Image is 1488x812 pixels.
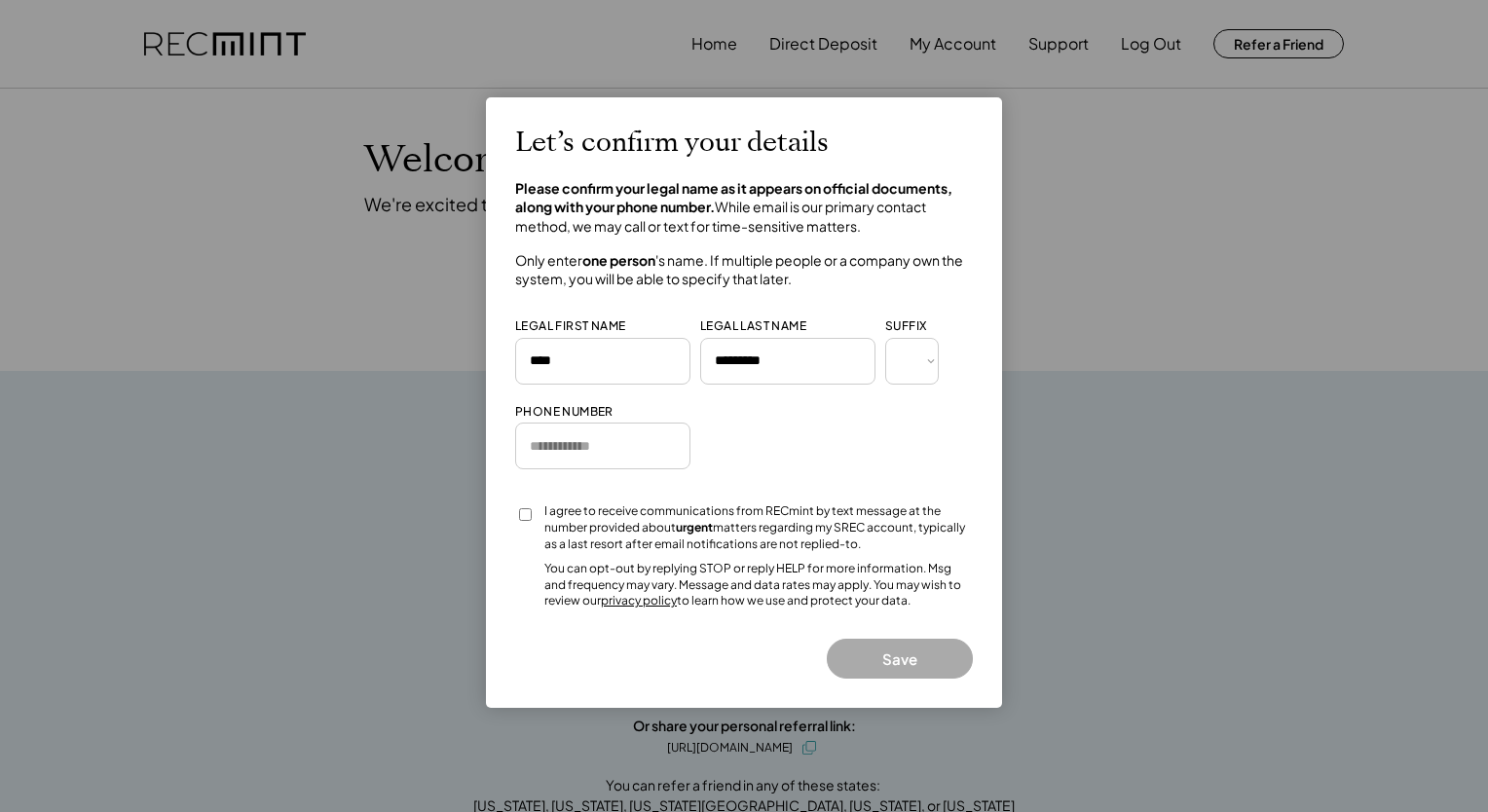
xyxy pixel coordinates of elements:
[544,561,973,609] div: You can opt-out by replying STOP or reply HELP for more information. Msg and frequency may vary. ...
[601,593,677,608] a: privacy policy
[515,127,829,160] h2: Let’s confirm your details
[515,318,625,335] div: LEGAL FIRST NAME
[515,179,954,216] strong: Please confirm your legal name as it appears on official documents, along with your phone number.
[700,318,806,335] div: LEGAL LAST NAME
[885,318,926,335] div: SUFFIX
[544,503,973,552] div: I agree to receive communications from RECmint by text message at the number provided about matte...
[515,251,973,289] h4: Only enter 's name. If multiple people or a company own the system, you will be able to specify t...
[582,251,655,269] strong: one person
[515,179,973,237] h4: While email is our primary contact method, we may call or text for time-sensitive matters.
[515,404,614,421] div: PHONE NUMBER
[676,520,713,535] strong: urgent
[827,639,973,679] button: Save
